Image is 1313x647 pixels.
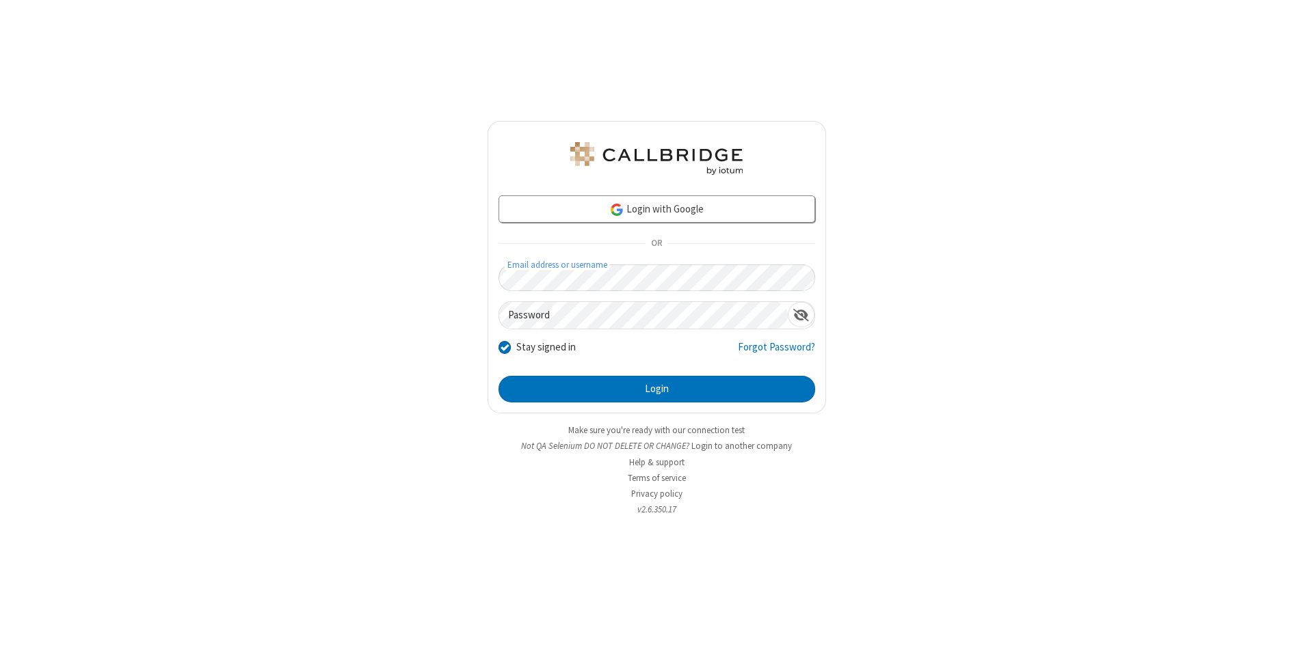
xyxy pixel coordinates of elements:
input: Password [499,302,788,329]
img: google-icon.png [609,202,624,217]
input: Email address or username [499,264,815,291]
a: Forgot Password? [738,340,815,366]
div: Show password [788,302,814,327]
button: Login [499,376,815,403]
span: OR [646,234,667,253]
a: Login with Google [499,195,815,223]
a: Help & support [629,456,685,468]
a: Privacy policy [631,488,682,499]
li: v2.6.350.17 [488,503,826,516]
a: Terms of service [628,472,686,484]
img: QA Selenium DO NOT DELETE OR CHANGE [568,142,745,175]
label: Stay signed in [516,340,576,355]
li: Not QA Selenium DO NOT DELETE OR CHANGE? [488,439,826,452]
a: Make sure you're ready with our connection test [568,424,745,436]
button: Login to another company [691,439,792,452]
